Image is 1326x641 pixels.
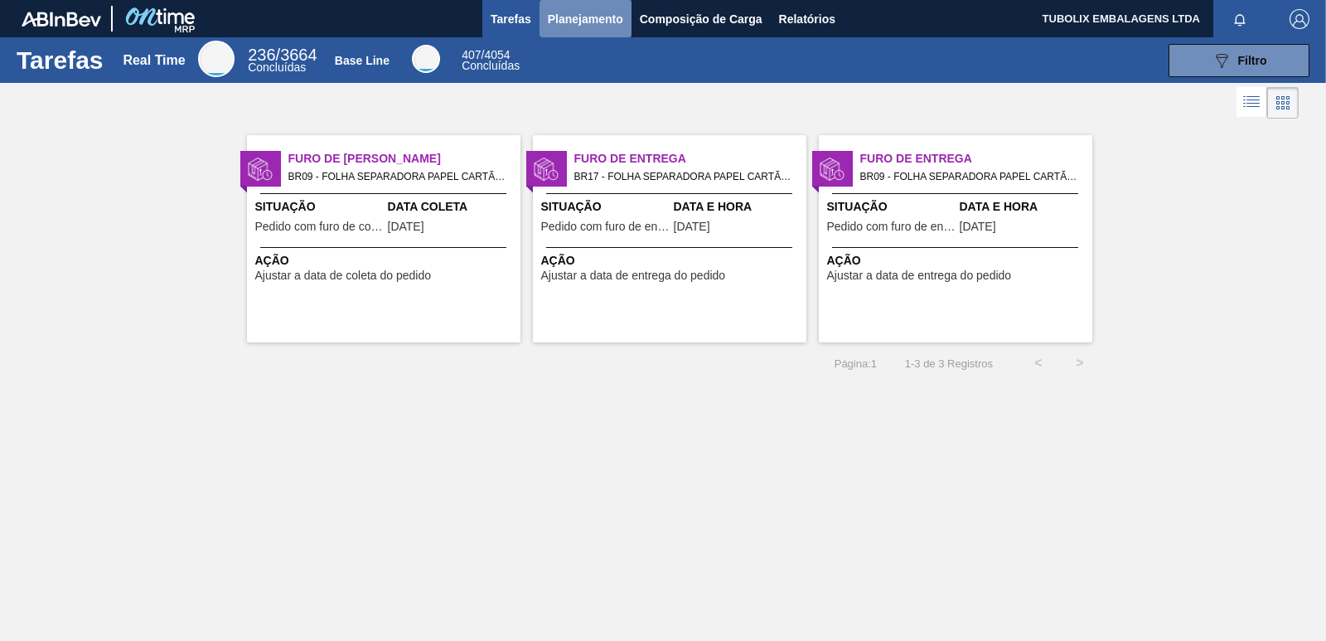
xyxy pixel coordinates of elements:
[640,9,762,29] span: Composição de Carga
[335,54,390,67] div: Base Line
[541,221,670,233] span: Pedido com furo de entrega
[1059,342,1101,384] button: >
[248,48,317,73] div: Real Time
[960,198,1088,216] span: Data e Hora
[198,41,235,77] div: Real Time
[1238,54,1267,67] span: Filtro
[827,198,956,216] span: Situação
[674,221,710,233] span: 17/08/2025,
[248,46,317,64] span: / 3664
[1236,87,1267,119] div: Visão em Lista
[1290,9,1309,29] img: Logout
[462,48,481,61] span: 407
[388,221,424,233] span: 17/08/2025
[574,168,793,186] span: BR17 - FOLHA SEPARADORA PAPEL CARTÃO Pedido - 1975281
[412,45,440,73] div: Base Line
[860,168,1079,186] span: BR09 - FOLHA SEPARADORA PAPEL CARTÃO Pedido - 1990864
[960,221,996,233] span: 16/08/2025,
[534,157,559,182] img: status
[248,61,306,74] span: Concluídas
[462,48,510,61] span: / 4054
[779,9,835,29] span: Relatórios
[820,157,844,182] img: status
[541,252,802,270] span: Ação
[835,357,877,370] span: Página : 1
[548,9,623,29] span: Planejamento
[255,270,432,282] span: Ajustar a data de coleta do pedido
[388,198,516,216] span: Data Coleta
[288,150,520,168] span: Furo de Coleta
[541,198,670,216] span: Situação
[574,150,806,168] span: Furo de Entrega
[123,53,185,68] div: Real Time
[902,357,993,370] span: 1 - 3 de 3 Registros
[248,46,275,64] span: 236
[255,198,384,216] span: Situação
[248,157,273,182] img: status
[462,59,520,72] span: Concluídas
[1169,44,1309,77] button: Filtro
[541,270,726,282] span: Ajustar a data de entrega do pedido
[1267,87,1299,119] div: Visão em Cards
[827,221,956,233] span: Pedido com furo de entrega
[17,51,104,70] h1: Tarefas
[860,150,1092,168] span: Furo de Entrega
[255,221,384,233] span: Pedido com furo de coleta
[1213,7,1266,31] button: Notificações
[288,168,507,186] span: BR09 - FOLHA SEPARADORA PAPEL CARTÃO Pedido - 1990863
[1018,342,1059,384] button: <
[255,252,516,270] span: Ação
[22,12,101,27] img: TNhmsLtSVTkK8tSr43FrP2fwEKptu5GPRR3wAAAABJRU5ErkJggg==
[827,252,1088,270] span: Ação
[674,198,802,216] span: Data e Hora
[491,9,531,29] span: Tarefas
[827,270,1012,282] span: Ajustar a data de entrega do pedido
[462,50,520,71] div: Base Line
